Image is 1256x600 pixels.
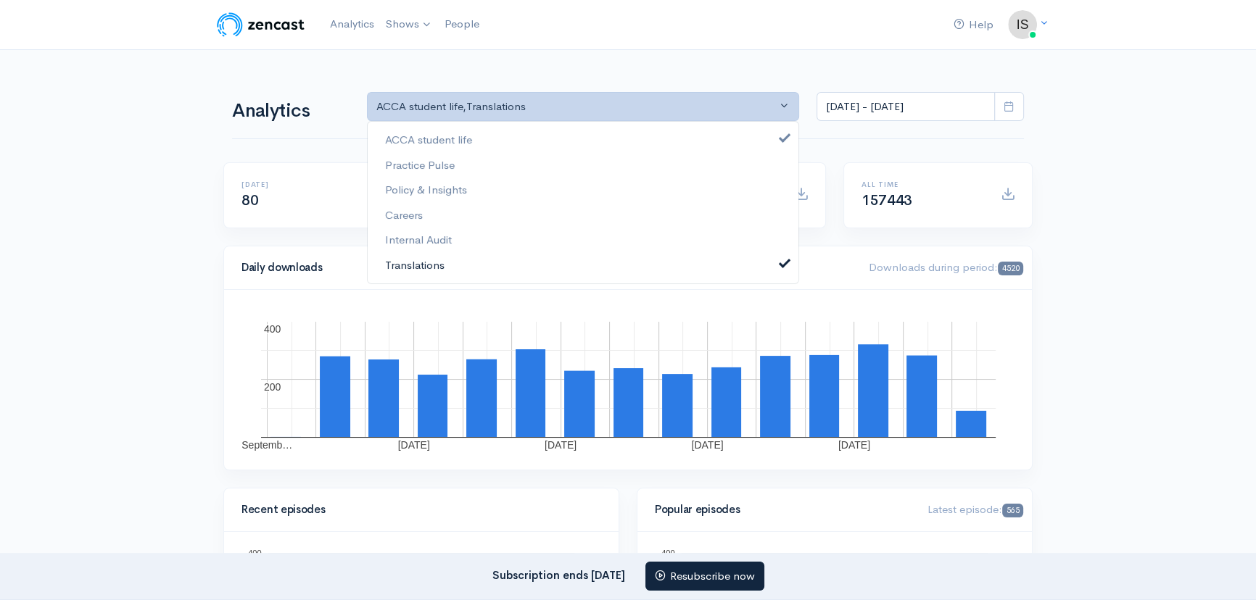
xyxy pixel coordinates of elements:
span: 80 [241,191,258,209]
h1: Analytics [232,101,350,122]
span: Translations [385,257,445,273]
img: ZenCast Logo [215,10,307,39]
span: Practice Pulse [385,157,455,173]
span: 157443 [862,191,912,209]
h4: Popular episodes [655,504,910,516]
h6: [DATE] [241,180,363,188]
svg: A chart. [241,307,1015,452]
span: Careers [385,207,423,223]
a: Help [948,9,999,41]
span: Latest episode: [927,502,1023,516]
text: [DATE] [691,439,723,451]
span: Policy & Insights [385,182,467,199]
h4: Daily downloads [241,262,851,274]
span: Internal Audit [385,232,452,249]
button: ACCA student life, Translations [367,92,799,122]
h6: All time [862,180,983,188]
a: Shows [380,9,438,41]
text: [DATE] [838,439,870,451]
img: ... [1008,10,1037,39]
text: 400 [661,549,674,557]
text: 400 [248,549,261,557]
a: People [438,9,484,40]
text: 200 [264,381,281,393]
text: [DATE] [545,439,577,451]
span: ACCA student life [385,132,472,149]
div: ACCA student life , Translations [376,99,777,115]
strong: Subscription ends [DATE] [492,567,625,581]
a: Analytics [324,9,380,40]
a: Resubscribe now [645,562,764,591]
span: 4520 [998,262,1023,275]
span: Downloads during period: [869,260,1023,274]
span: 565 [1002,504,1023,517]
text: [DATE] [398,439,430,451]
input: analytics date range selector [817,92,995,122]
text: 400 [264,323,281,335]
text: Septemb… [241,439,292,451]
h4: Recent episodes [241,504,592,516]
